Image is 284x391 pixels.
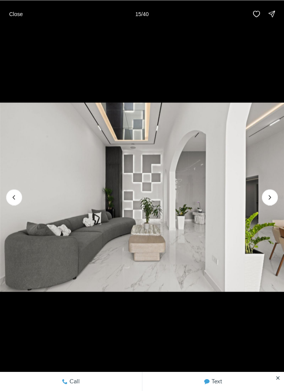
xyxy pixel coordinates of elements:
p: 15 / 40 [135,11,148,17]
button: Next slide [262,189,278,205]
button: Previous slide [6,189,22,205]
p: Close [9,11,23,17]
button: Close [5,6,27,21]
